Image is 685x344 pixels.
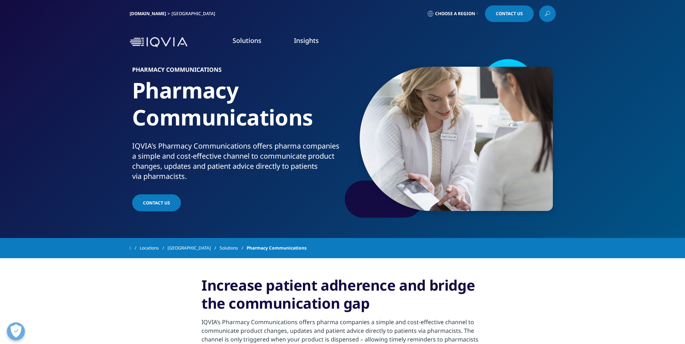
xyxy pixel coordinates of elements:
a: Solutions [233,36,261,45]
span: Contact Us [143,200,170,206]
span: Contact Us [496,12,523,16]
a: [GEOGRAPHIC_DATA] [168,242,220,255]
a: Solutions [220,242,247,255]
a: Contact Us [485,5,534,22]
a: [DOMAIN_NAME] [130,10,166,17]
div: [GEOGRAPHIC_DATA] [172,11,218,17]
nav: Primary [190,25,556,59]
a: Locations [140,242,168,255]
h1: Pharmacy Communications [132,77,340,141]
h3: Increase patient adherence and bridge the communication gap [201,276,484,318]
img: 077_doctor-showing-info-to-patient-on-tablet.jpg [360,67,553,211]
button: Open Preferences [7,322,25,340]
a: Insights [294,36,319,45]
h6: Pharmacy Communications [132,67,340,77]
img: IQVIA Healthcare Information Technology and Pharma Clinical Research Company [130,37,187,48]
span: Pharmacy Communications [247,242,307,255]
div: IQVIA’s Pharmacy Communications offers pharma companies a simple and cost-effective channel to co... [132,141,340,181]
span: Choose a Region [435,11,475,17]
a: Contact Us [132,194,181,211]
